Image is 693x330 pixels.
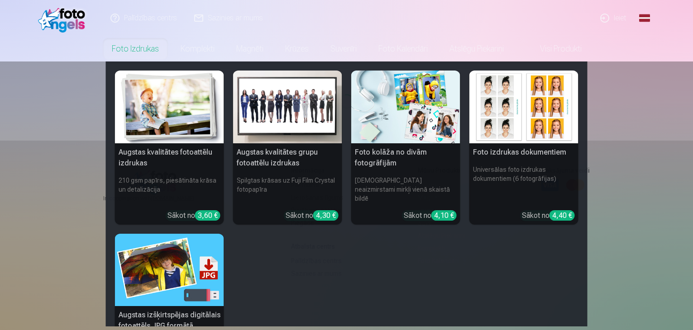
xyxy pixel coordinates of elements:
img: Foto izdrukas dokumentiem [469,71,578,143]
h5: Foto kolāža no divām fotogrāfijām [351,143,460,172]
h5: Foto izdrukas dokumentiem [469,143,578,161]
h5: Augstas kvalitātes fotoattēlu izdrukas [115,143,224,172]
div: Sākot no [286,210,339,221]
a: Augstas kvalitātes fotoattēlu izdrukasAugstas kvalitātes fotoattēlu izdrukas210 gsm papīrs, piesā... [115,71,224,225]
div: Sākot no [404,210,457,221]
h6: Universālas foto izdrukas dokumentiem (6 fotogrāfijas) [469,161,578,207]
a: Foto izdrukas dokumentiemFoto izdrukas dokumentiemUniversālas foto izdrukas dokumentiem (6 fotogr... [469,71,578,225]
div: 4,10 € [431,210,457,221]
h6: [DEMOGRAPHIC_DATA] neaizmirstami mirkļi vienā skaistā bildē [351,172,460,207]
h6: Spilgtas krāsas uz Fuji Film Crystal fotopapīra [233,172,342,207]
img: Augstas kvalitātes fotoattēlu izdrukas [115,71,224,143]
div: 4,30 € [313,210,339,221]
a: Krūzes [274,36,320,61]
a: Foto kalendāri [368,36,439,61]
img: Foto kolāža no divām fotogrāfijām [351,71,460,143]
div: 3,60 € [195,210,220,221]
img: Augstas kvalitātes grupu fotoattēlu izdrukas [233,71,342,143]
div: Sākot no [522,210,575,221]
a: Augstas kvalitātes grupu fotoattēlu izdrukasAugstas kvalitātes grupu fotoattēlu izdrukasSpilgtas ... [233,71,342,225]
a: Visi produkti [515,36,593,61]
a: Atslēgu piekariņi [439,36,515,61]
img: Augstas izšķirtspējas digitālais fotoattēls JPG formātā [115,234,224,306]
div: 4,40 € [550,210,575,221]
h6: 210 gsm papīrs, piesātināta krāsa un detalizācija [115,172,224,207]
div: Sākot no [167,210,220,221]
a: Magnēti [225,36,274,61]
a: Foto kolāža no divām fotogrāfijāmFoto kolāža no divām fotogrāfijām[DEMOGRAPHIC_DATA] neaizmirstam... [351,71,460,225]
h5: Augstas kvalitātes grupu fotoattēlu izdrukas [233,143,342,172]
a: Suvenīri [320,36,368,61]
img: /fa1 [38,4,90,33]
a: Komplekti [170,36,225,61]
a: Foto izdrukas [101,36,170,61]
